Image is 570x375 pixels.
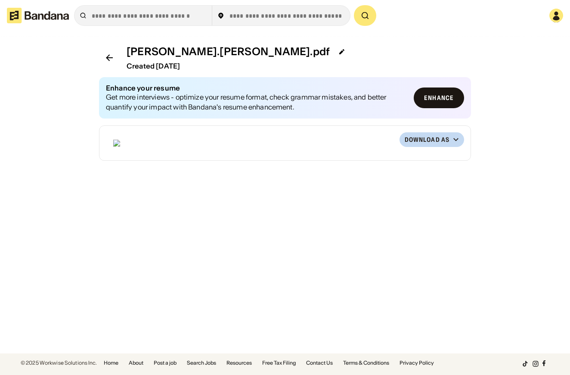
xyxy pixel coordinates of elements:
[127,46,330,58] div: [PERSON_NAME].[PERSON_NAME].pdf
[106,84,410,92] div: Enhance your resume
[127,62,350,70] div: Created [DATE]
[113,140,170,147] img: resumePreview
[187,360,216,366] a: Search Jobs
[104,360,118,366] a: Home
[226,360,252,366] a: Resources
[106,92,410,112] div: Get more interviews - optimize your resume format, check grammar mistakes, and better quantify yo...
[262,360,296,366] a: Free Tax Filing
[129,360,143,366] a: About
[400,360,434,366] a: Privacy Policy
[306,360,333,366] a: Contact Us
[7,8,69,23] img: Bandana logotype
[405,136,449,144] div: Download as
[424,95,454,101] div: Enhance
[21,360,97,366] div: © 2025 Workwise Solutions Inc.
[154,360,177,366] a: Post a job
[343,360,389,366] a: Terms & Conditions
